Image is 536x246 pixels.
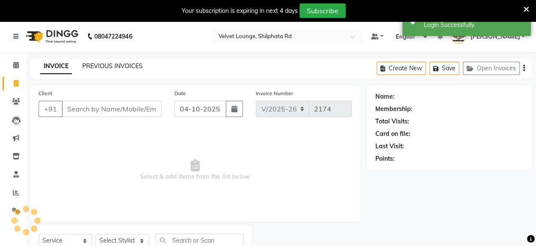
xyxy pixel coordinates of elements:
a: INVOICE [40,59,72,74]
div: Your subscription is expiring in next 4 days [182,6,298,15]
div: Membership: [375,105,413,114]
div: Last Visit: [375,142,404,151]
button: Save [429,62,459,75]
img: logo [22,24,81,48]
label: Date [174,90,186,97]
div: Login Successfully. [424,21,524,30]
input: Search by Name/Mobile/Email/Code [62,101,162,117]
button: +91 [39,101,63,117]
label: Invoice Number [256,90,293,97]
div: Total Visits: [375,117,409,126]
button: Create New [377,62,426,75]
label: Client [39,90,52,97]
div: Points: [375,154,395,163]
button: Subscribe [299,3,346,18]
b: 08047224946 [94,24,132,48]
div: Name: [375,92,395,101]
button: Open Invoices [463,62,520,75]
span: Select & add items from the list below [39,127,352,213]
img: pradnya [451,29,466,44]
div: Card on file: [375,129,410,138]
span: [PERSON_NAME] [470,32,520,41]
a: PREVIOUS INVOICES [82,62,143,70]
